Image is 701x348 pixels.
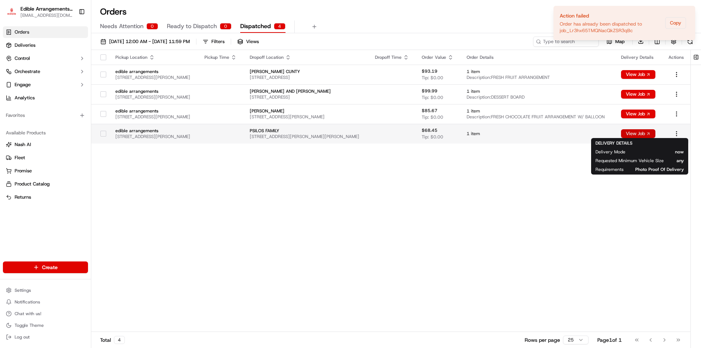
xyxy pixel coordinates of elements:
[3,3,76,20] button: Edible Arrangements - Fort Walton Beach, FLEdible Arrangements - [GEOGRAPHIC_DATA][PERSON_NAME], ...
[3,178,88,190] button: Product Catalog
[109,38,190,45] span: [DATE] 12:00 AM - [DATE] 11:59 PM
[467,94,609,100] span: Description: DESSERT BOARD
[250,88,363,94] span: [PERSON_NAME] AND [PERSON_NAME]
[595,167,624,172] span: Requirements
[422,108,437,114] span: $85.67
[115,114,193,120] span: [STREET_ADDRESS][PERSON_NAME]
[467,54,609,60] div: Order Details
[422,75,443,81] span: Tip: $0.00
[114,336,125,344] div: 4
[250,108,363,114] span: [PERSON_NAME]
[250,134,363,139] span: [STREET_ADDRESS][PERSON_NAME][PERSON_NAME]
[20,12,73,18] button: [EMAIL_ADDRESS][DOMAIN_NAME]
[115,88,193,94] span: edible arrangements
[25,77,92,83] div: We're available if you need us!
[25,70,120,77] div: Start new chat
[115,69,193,74] span: edible arrangements
[595,158,664,164] span: Requested Minimum Vehicle Size
[467,131,609,137] span: 1 item
[250,54,363,60] div: Dropoff Location
[15,29,29,35] span: Orders
[621,110,655,118] button: View Job
[250,94,363,100] span: [STREET_ADDRESS]
[42,264,58,271] span: Create
[204,54,238,60] div: Pickup Time
[637,149,684,155] span: now
[250,114,363,120] span: [STREET_ADDRESS][PERSON_NAME]
[422,114,443,120] span: Tip: $0.00
[100,6,127,18] h1: Orders
[20,5,73,12] button: Edible Arrangements - [GEOGRAPHIC_DATA][PERSON_NAME], [GEOGRAPHIC_DATA]
[3,92,88,104] a: Analytics
[533,37,599,47] input: Type to search
[15,95,35,101] span: Analytics
[422,54,455,60] div: Order Value
[467,88,609,94] span: 1 item
[467,74,609,80] span: Description: FRESH FRUIT ARRANGEMENT
[621,131,655,137] a: View Job
[15,106,56,113] span: Knowledge Base
[274,23,286,30] div: 4
[3,320,88,330] button: Toggle Theme
[3,39,88,51] a: Deliveries
[595,149,625,155] span: Delivery Mode
[69,106,117,113] span: API Documentation
[7,29,133,41] p: Welcome 👋
[3,53,88,64] button: Control
[422,95,443,100] span: Tip: $0.00
[246,38,259,45] span: Views
[675,158,684,164] span: any
[15,68,40,75] span: Orchestrate
[7,7,22,22] img: Nash
[595,140,632,146] span: DELIVERY DETAILS
[15,311,41,317] span: Chat with us!
[15,194,31,200] span: Returns
[3,297,88,307] button: Notifications
[19,47,131,55] input: Got a question? Start typing here...
[6,168,85,174] a: Promise
[375,54,410,60] div: Dropoff Time
[3,285,88,295] button: Settings
[467,108,609,114] span: 1 item
[4,103,59,116] a: 📗Knowledge Base
[220,23,231,30] div: 0
[621,54,657,60] div: Delivery Details
[7,107,13,112] div: 📗
[115,94,193,100] span: [STREET_ADDRESS][PERSON_NAME]
[100,336,125,344] div: Total
[250,69,363,74] span: [PERSON_NAME] CUNTY
[621,70,655,79] button: View Job
[6,194,85,200] a: Returns
[115,134,193,139] span: [STREET_ADDRESS][PERSON_NAME]
[3,152,88,164] button: Fleet
[15,181,50,187] span: Product Catalog
[3,261,88,273] button: Create
[15,141,31,148] span: Nash AI
[621,91,655,97] a: View Job
[3,79,88,91] button: Engage
[422,134,443,140] span: Tip: $0.00
[97,37,193,47] button: [DATE] 12:00 AM - [DATE] 11:59 PM
[146,23,158,30] div: 0
[467,114,609,120] span: Description: FRESH CHOCOLATE FRUIT ARRANGEMENT W/ BALLOON
[3,139,88,150] button: Nash AI
[3,309,88,319] button: Chat with us!
[621,129,655,138] button: View Job
[422,127,437,133] span: $68.45
[621,111,655,117] a: View Job
[560,12,662,19] div: Action failed
[15,55,30,62] span: Control
[665,17,686,29] button: Copy
[525,336,560,344] p: Rows per page
[467,69,609,74] span: 1 item
[199,37,228,47] button: Filters
[240,22,271,31] span: Dispatched
[6,7,18,17] img: Edible Arrangements - Fort Walton Beach, FL
[3,26,88,38] a: Orders
[100,22,143,31] span: Needs Attention
[3,66,88,77] button: Orchestrate
[669,54,685,60] div: Actions
[6,181,85,187] a: Product Catalog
